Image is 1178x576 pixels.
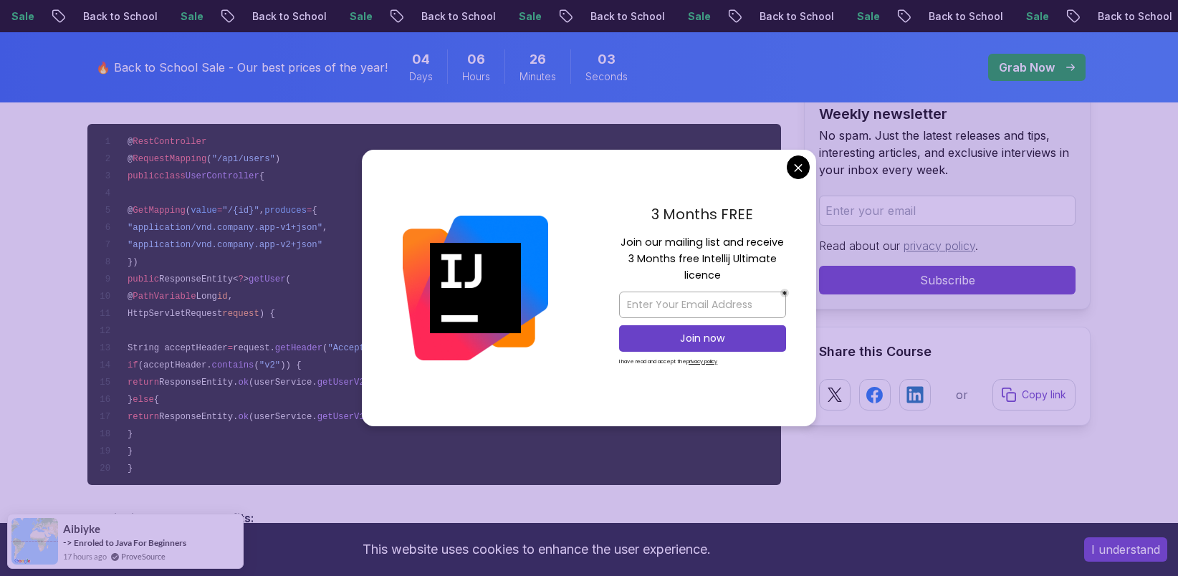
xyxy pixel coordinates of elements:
[819,237,1076,254] p: Read about our .
[259,360,280,370] span: "v2"
[11,534,1063,565] div: This website uses cookies to enhance the user experience.
[264,206,307,216] span: produces
[1084,537,1167,562] button: Accept cookies
[259,206,264,216] span: ,
[1022,388,1066,402] p: Copy link
[286,274,291,284] span: (
[128,240,322,250] span: "application/vnd.company.app-v2+json"
[206,154,211,164] span: (
[128,154,133,164] span: @
[322,343,327,353] span: (
[238,378,249,388] span: ok
[159,171,186,181] span: class
[819,342,1076,362] h2: Share this Course
[992,379,1076,411] button: Copy link
[819,127,1076,178] p: No spam. Just the latest releases and tips, interesting articles, and exclusive interviews in you...
[74,537,186,548] a: Enroled to Java For Beginners
[585,69,628,84] span: Seconds
[128,378,159,388] span: return
[154,395,159,405] span: {
[217,206,222,216] span: =
[904,239,975,253] a: privacy policy
[121,550,166,562] a: ProveSource
[128,395,133,405] span: }
[159,274,238,284] span: ResponseEntity<
[128,171,159,181] span: public
[956,386,968,403] p: or
[212,360,254,370] span: contains
[275,154,280,164] span: )
[222,206,259,216] span: "/{id}"
[128,360,138,370] span: if
[275,343,322,353] span: getHeader
[519,69,556,84] span: Minutes
[995,9,1041,24] p: Sale
[191,206,217,216] span: value
[826,9,872,24] p: Sale
[159,378,238,388] span: ResponseEntity.
[244,274,249,284] span: >
[462,69,490,84] span: Hours
[52,9,150,24] p: Back to School
[128,274,159,284] span: public
[212,154,275,164] span: "/api/users"
[128,309,222,319] span: HttpServletRequest
[409,69,433,84] span: Days
[133,154,206,164] span: RequestMapping
[249,378,317,388] span: (userService.
[228,292,233,302] span: ,
[317,378,365,388] span: getUserV2
[87,511,254,525] strong: Versioning Strategy Benefits:
[488,9,534,24] p: Sale
[128,343,228,353] span: String acceptHeader
[11,518,58,565] img: provesource social proof notification image
[128,429,133,439] span: }
[280,360,301,370] span: )) {
[186,171,259,181] span: UserController
[128,292,133,302] span: @
[412,49,430,69] span: 4 Days
[254,360,259,370] span: (
[217,292,228,302] span: id
[259,171,264,181] span: {
[307,206,312,216] span: =
[249,274,285,284] span: getUser
[128,206,133,216] span: @
[327,343,370,353] span: "Accept"
[259,309,275,319] span: ) {
[819,266,1076,294] button: Subscribe
[319,9,365,24] p: Sale
[150,9,196,24] p: Sale
[317,412,365,422] span: getUserV1
[729,9,826,24] p: Back to School
[63,537,72,548] span: ->
[128,257,138,267] span: })
[63,550,107,562] span: 17 hours ago
[128,412,159,422] span: return
[133,137,206,147] span: RestController
[233,343,275,353] span: request.
[196,292,217,302] span: Long
[133,395,153,405] span: else
[530,49,546,69] span: 26 Minutes
[598,49,616,69] span: 3 Seconds
[96,59,388,76] p: 🔥 Back to School Sale - Our best prices of the year!
[159,412,238,422] span: ResponseEntity.
[133,206,186,216] span: GetMapping
[819,196,1076,226] input: Enter your email
[128,223,322,233] span: "application/vnd.company.app-v1+json"
[249,412,317,422] span: (userService.
[128,137,133,147] span: @
[128,464,133,474] span: }
[221,9,319,24] p: Back to School
[312,206,317,216] span: {
[63,523,100,535] span: Aibiyke
[186,206,191,216] span: (
[560,9,657,24] p: Back to School
[238,412,249,422] span: ok
[133,292,196,302] span: PathVariable
[238,274,243,284] span: ?
[222,309,259,319] span: request
[391,9,488,24] p: Back to School
[228,343,233,353] span: =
